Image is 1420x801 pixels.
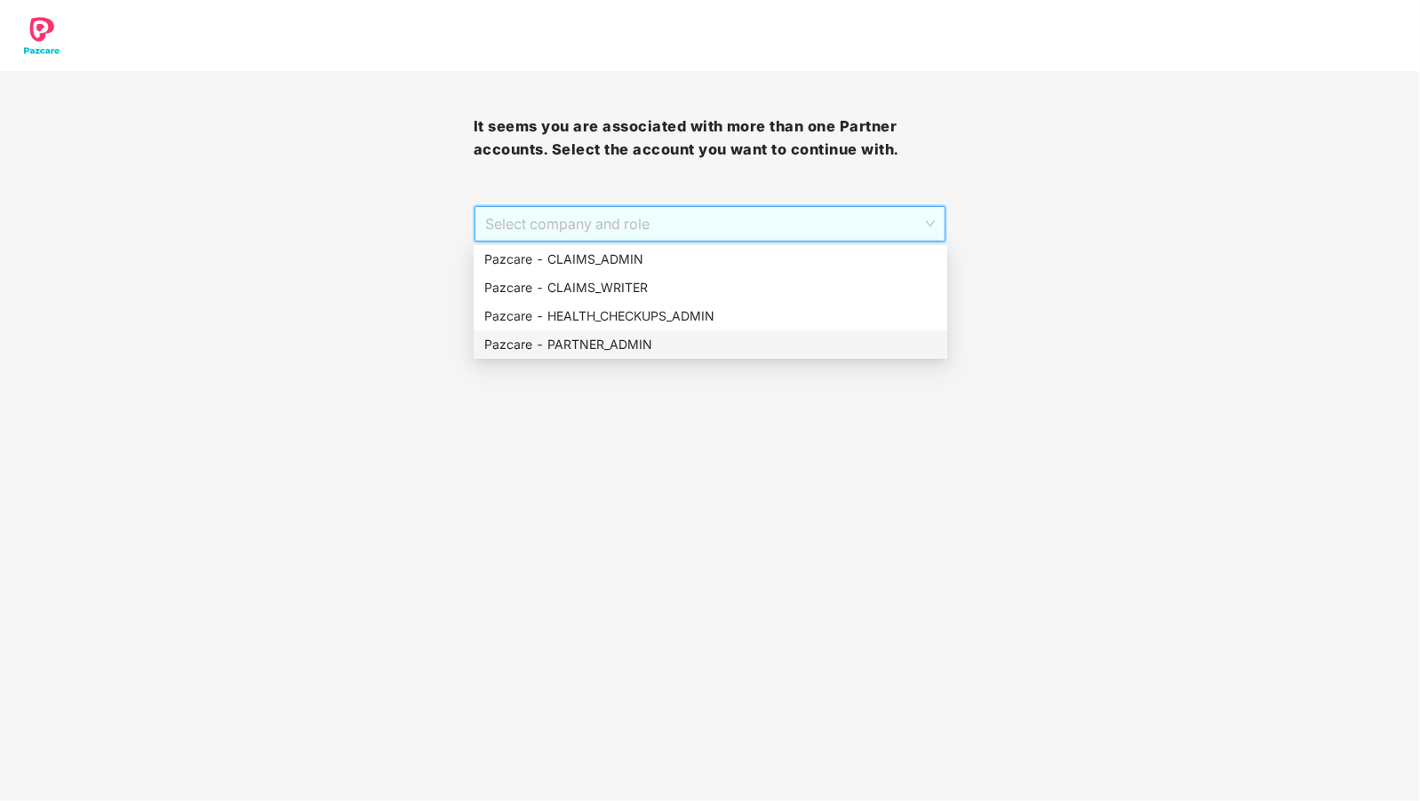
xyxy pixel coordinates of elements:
[484,250,937,269] div: Pazcare - CLAIMS_ADMIN
[474,274,947,302] div: Pazcare - CLAIMS_WRITER
[484,306,937,326] div: Pazcare - HEALTH_CHECKUPS_ADMIN
[474,115,947,161] h3: It seems you are associated with more than one Partner accounts. Select the account you want to c...
[485,207,936,241] span: Select company and role
[474,245,947,274] div: Pazcare - CLAIMS_ADMIN
[474,302,947,330] div: Pazcare - HEALTH_CHECKUPS_ADMIN
[474,330,947,359] div: Pazcare - PARTNER_ADMIN
[484,335,937,354] div: Pazcare - PARTNER_ADMIN
[484,278,937,297] div: Pazcare - CLAIMS_WRITER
